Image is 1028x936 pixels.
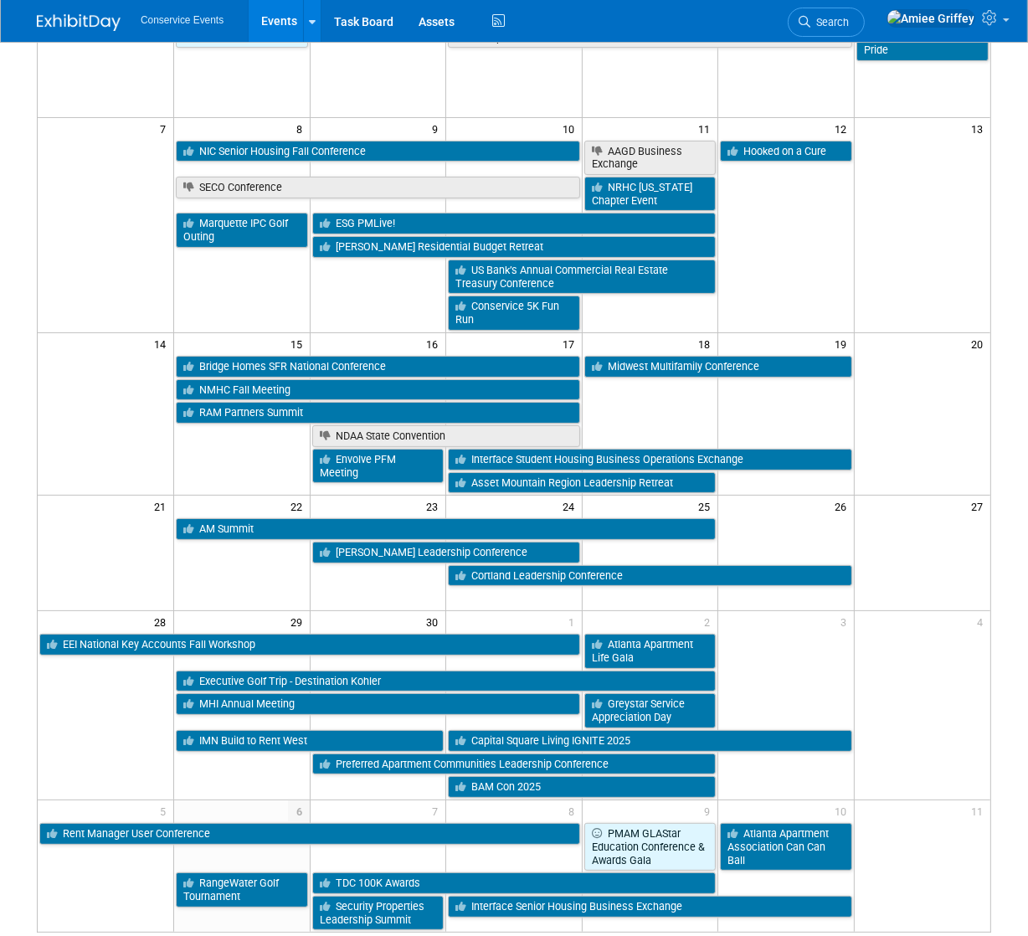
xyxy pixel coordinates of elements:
span: 7 [158,118,173,139]
span: Search [810,16,849,28]
span: 11 [969,800,990,821]
img: Amiee Griffey [887,9,975,28]
a: Preferred Apartment Communities Leadership Conference [312,753,717,775]
a: EEI National Key Accounts Fall Workshop [39,634,580,656]
a: Greystar Service Appreciation Day [584,693,717,728]
a: Midwest Multifamily Conference [584,356,852,378]
span: 8 [567,800,582,821]
a: Envolve PFM Meeting [312,449,445,483]
span: 8 [295,118,310,139]
span: 5 [158,800,173,821]
span: 3 [839,611,854,632]
span: 19 [833,333,854,354]
span: 29 [289,611,310,632]
a: NIC Senior Housing Fall Conference [176,141,580,162]
span: 9 [702,800,717,821]
a: TDC 100K Awards [312,872,717,894]
span: 23 [424,496,445,517]
a: [PERSON_NAME] Leadership Conference [312,542,580,563]
a: Capital Square Living IGNITE 2025 [448,730,852,752]
span: 26 [833,496,854,517]
span: 20 [969,333,990,354]
a: NDAA State Convention [312,425,580,447]
span: 13 [969,118,990,139]
a: Interface Senior Housing Business Exchange [448,896,852,918]
span: 27 [969,496,990,517]
span: 28 [152,611,173,632]
span: Conservice Events [141,14,224,26]
a: Hooked on a Cure [720,141,852,162]
a: Bridge Homes SFR National Conference [176,356,580,378]
a: Search [788,8,865,37]
span: 17 [561,333,582,354]
a: Cortland Leadership Conference [448,565,852,587]
span: 1 [567,611,582,632]
span: 15 [289,333,310,354]
span: 10 [833,800,854,821]
span: 12 [833,118,854,139]
a: AAGD Business Exchange [584,141,717,175]
span: 10 [561,118,582,139]
span: 11 [696,118,717,139]
span: 2 [702,611,717,632]
span: 25 [696,496,717,517]
span: 9 [430,118,445,139]
a: [PERSON_NAME] Residential Budget Retreat [312,236,717,258]
span: 22 [289,496,310,517]
a: Conservice 5K Fun Run [448,296,580,330]
a: RangeWater Golf Tournament [176,872,308,907]
a: Executive Golf Trip - Destination Kohler [176,671,716,692]
a: Interface Student Housing Business Operations Exchange [448,449,852,471]
span: 30 [424,611,445,632]
span: 21 [152,496,173,517]
img: ExhibitDay [37,14,121,31]
a: Asset Mountain Region Leadership Retreat [448,472,716,494]
a: Marquette IPC Golf Outing [176,213,308,247]
a: SECO Conference [176,177,580,198]
a: Atlanta Apartment Association Can Can Ball [720,823,852,871]
span: 7 [430,800,445,821]
a: US Bank’s Annual Commercial Real Estate Treasury Conference [448,260,716,294]
a: PMAM GLAStar Education Conference & Awards Gala [584,823,717,871]
a: NMHC Fall Meeting [176,379,580,401]
a: RAM Partners Summit [176,402,580,424]
span: 18 [696,333,717,354]
a: Atlanta Apartment Life Gala [584,634,717,668]
span: 16 [424,333,445,354]
span: 6 [288,800,310,821]
a: BAM Con 2025 [448,776,716,798]
a: IMN Build to Rent West [176,730,444,752]
a: NRHC [US_STATE] Chapter Event [584,177,717,211]
a: AM Summit [176,518,716,540]
a: ESG PMLive! [312,213,717,234]
a: Rent Manager User Conference [39,823,580,845]
span: 4 [975,611,990,632]
span: 14 [152,333,173,354]
a: Security Properties Leadership Summit [312,896,445,930]
a: [PERSON_NAME] Pride [856,27,989,61]
span: 24 [561,496,582,517]
a: MHI Annual Meeting [176,693,580,715]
